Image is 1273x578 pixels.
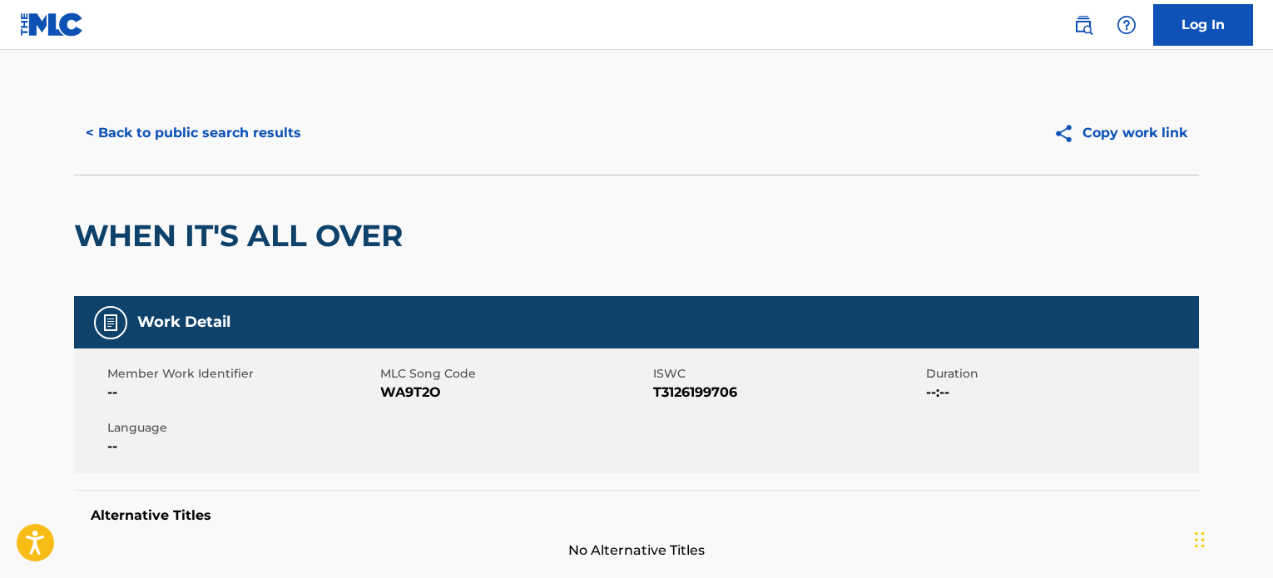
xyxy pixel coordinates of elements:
[926,365,1195,383] span: Duration
[107,437,376,457] span: --
[74,541,1199,561] span: No Alternative Titles
[1190,498,1273,578] iframe: Chat Widget
[74,112,313,154] button: < Back to public search results
[1110,8,1143,42] div: Help
[653,365,922,383] span: ISWC
[1067,8,1100,42] a: Public Search
[380,365,649,383] span: MLC Song Code
[1042,112,1199,154] button: Copy work link
[101,313,121,333] img: Work Detail
[1153,4,1253,46] a: Log In
[137,313,230,332] h5: Work Detail
[20,12,84,37] img: MLC Logo
[74,217,411,254] h2: WHEN IT'S ALL OVER
[926,383,1195,403] span: --:--
[1117,15,1137,35] img: help
[107,365,376,383] span: Member Work Identifier
[380,383,649,403] span: WA9T2O
[91,507,1182,524] h5: Alternative Titles
[1195,515,1205,565] div: Drag
[653,383,922,403] span: T3126199706
[107,383,376,403] span: --
[1053,123,1082,144] img: Copy work link
[1073,15,1093,35] img: search
[107,419,376,437] span: Language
